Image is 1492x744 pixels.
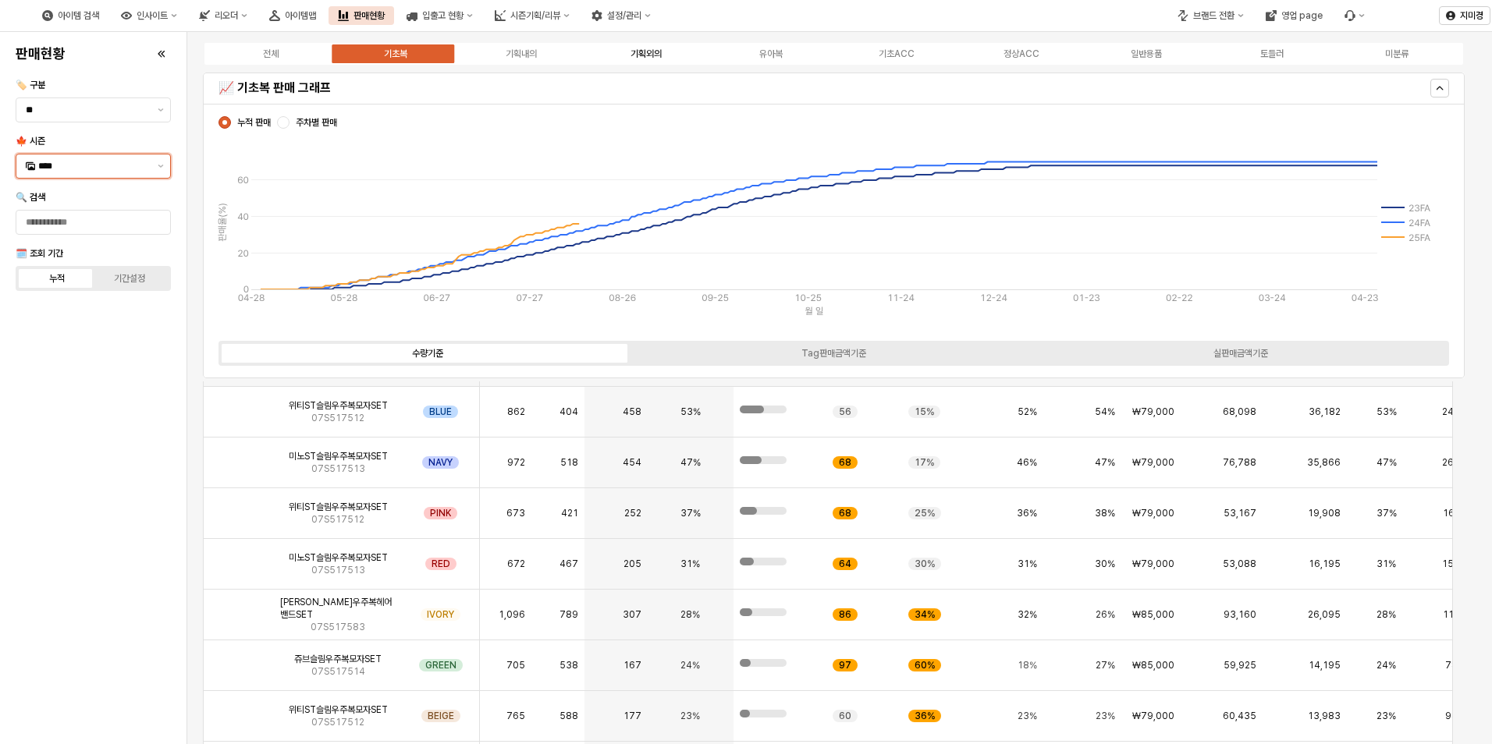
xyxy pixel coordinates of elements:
span: 467 [559,558,578,570]
span: 25% [915,507,935,519]
button: 시즌기획/리뷰 [485,6,579,25]
span: 23% [1096,710,1115,722]
span: 53,167 [1224,507,1256,519]
span: 68 [839,456,851,469]
span: 94% [1445,710,1465,722]
span: ₩79,000 [1132,558,1174,570]
span: 07S517583 [311,621,365,633]
div: 판매현황 [353,10,385,21]
span: 07S517513 [311,462,365,475]
span: 위티ST슬림우주복모자SET [289,501,388,513]
span: 26% [1096,608,1115,621]
span: 52% [1018,406,1037,418]
label: 미분류 [1334,47,1459,61]
div: 인사이트 [112,6,186,25]
span: IVORY [427,608,454,621]
span: 53% [1377,406,1397,418]
span: 🍁 시즌 [16,136,45,147]
div: 설정/관리 [607,10,641,21]
span: 68 [839,507,851,519]
span: 454 [623,456,641,469]
span: 97 [839,659,851,671]
span: 47% [1095,456,1115,469]
label: 기초복 [333,47,458,61]
div: 수량기준 [412,348,443,359]
button: 아이템맵 [260,6,325,25]
span: 23% [1018,710,1037,722]
span: BEIGE [428,710,454,722]
label: 전체 [208,47,333,61]
span: 07S517512 [311,513,364,526]
span: 93,160 [1224,608,1256,621]
button: 리오더 [190,6,257,25]
span: 16,195 [1309,558,1341,570]
span: 76,788 [1223,456,1256,469]
span: 🏷️ 구분 [16,80,45,90]
span: 458 [623,406,641,418]
span: 07S517512 [311,412,364,424]
span: 18% [1018,659,1037,671]
div: 인사이트 [137,10,168,21]
span: NAVY [428,456,453,469]
span: 15% [915,406,934,418]
span: 167 [623,659,641,671]
div: 입출고 현황 [397,6,482,25]
div: 기초복 [384,48,407,59]
div: 아이템맵 [285,10,316,21]
span: 07S517513 [311,564,365,576]
div: 시즌기획/리뷰 [510,10,560,21]
div: Menu item 6 [1335,6,1374,25]
span: BLUE [429,406,452,418]
div: 기획내의 [506,48,537,59]
div: 입출고 현황 [422,10,464,21]
span: 38% [1095,507,1115,519]
span: 미노ST슬림우주복모자SET [289,551,388,564]
span: 765 [506,710,525,722]
span: ₩85,000 [1132,659,1174,671]
h4: 판매현황 [16,46,66,62]
span: 705 [506,659,525,671]
span: 68,098 [1223,406,1256,418]
span: 60,435 [1223,710,1256,722]
span: 177 [623,710,641,722]
span: 113% [1443,608,1468,621]
div: 유아복 [759,48,783,59]
div: 기획외의 [631,48,662,59]
div: 전체 [263,48,279,59]
span: [PERSON_NAME]우주복헤어밴드SET [280,596,396,621]
p: 지미경 [1460,9,1483,22]
span: 30% [1095,558,1115,570]
span: 247% [1442,406,1468,418]
span: 54% [1095,406,1115,418]
span: 59,925 [1224,659,1256,671]
span: 35,866 [1307,456,1341,469]
span: 538 [559,659,578,671]
label: 기간설정 [94,271,166,285]
span: 🗓️ 조회 기간 [16,248,63,259]
span: 86 [839,608,851,621]
span: 26,095 [1308,608,1341,621]
span: 31% [1018,558,1037,570]
span: 미노ST슬림우주복모자SET [289,450,388,462]
button: 판매현황 [329,6,394,25]
button: 지미경 [1439,6,1490,25]
span: 265% [1442,456,1468,469]
span: 252 [624,507,641,519]
span: 157% [1442,558,1468,570]
span: 78% [1445,659,1465,671]
label: 기획외의 [584,47,709,61]
label: 기초ACC [833,47,958,61]
span: 47% [680,456,701,469]
span: 162% [1443,507,1468,519]
span: 46% [1017,456,1037,469]
button: Hide [1430,79,1449,97]
span: PINK [430,507,451,519]
div: 영업 page [1256,6,1332,25]
div: 아이템 검색 [58,10,99,21]
button: 제안 사항 표시 [151,154,170,178]
span: 14,195 [1309,659,1341,671]
span: 위티ST슬림우주복모자SET [289,703,388,716]
div: 미분류 [1385,48,1409,59]
div: 기간설정 [114,273,145,284]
